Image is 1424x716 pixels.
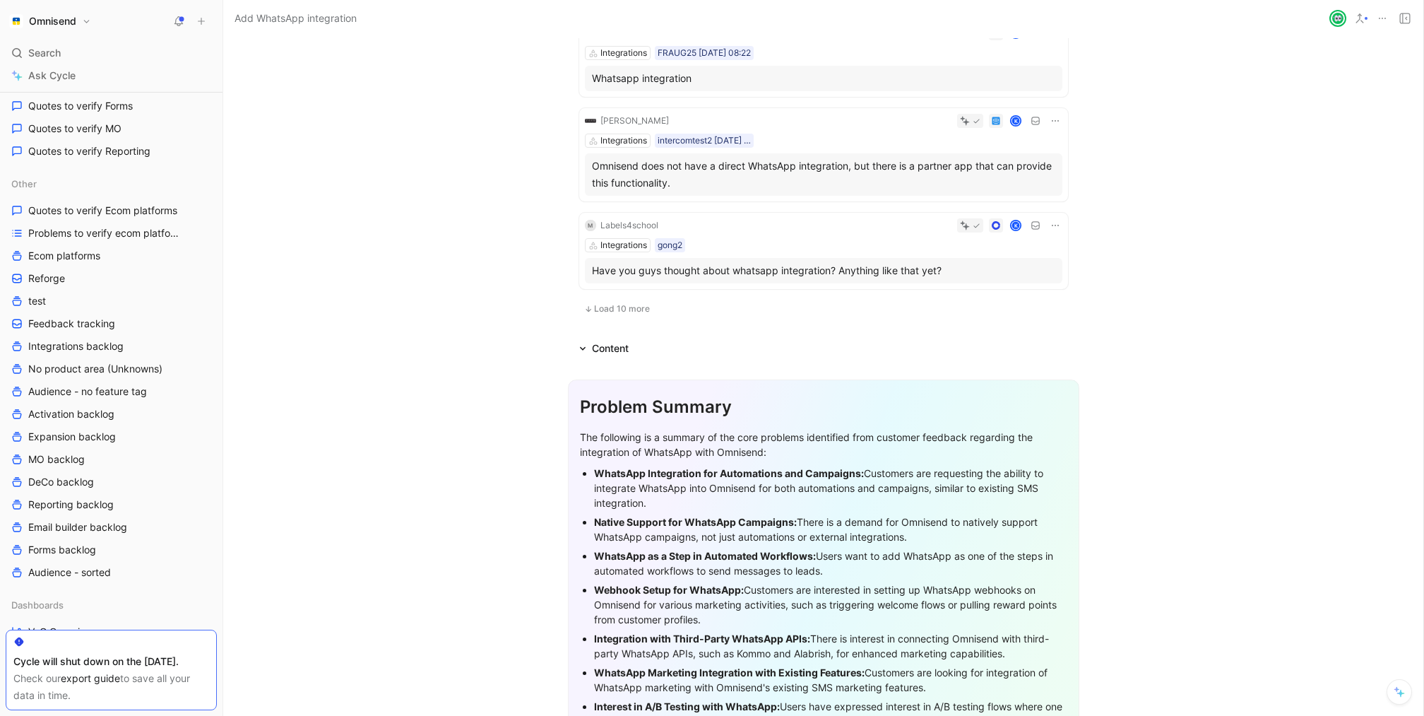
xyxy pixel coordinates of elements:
[580,394,1067,420] div: Problem Summary
[6,404,217,425] a: Activation backlog
[600,134,647,148] div: Integrations
[28,339,124,353] span: Integrations backlog
[28,122,121,136] span: Quotes to verify MO
[29,15,76,28] h1: Omnisend
[6,118,217,139] a: Quotes to verify MO
[28,204,177,218] span: Quotes to verify Ecom platforms
[585,115,596,127] img: logo
[6,426,217,447] a: Expansion backlog
[658,134,751,148] div: intercomtest2 [DATE] 15:19
[28,543,96,557] span: Forms backlog
[1331,11,1345,25] img: avatar
[6,313,217,334] a: Feedback tracking
[6,42,217,64] div: Search
[594,700,780,712] strong: Interest in A/B Testing with WhatsApp:
[579,300,655,317] button: Load 10 more
[6,141,217,162] a: Quotes to verify Reporting
[6,517,217,538] a: Email builder backlog
[585,220,596,231] div: M
[6,223,217,244] a: Problems to verify ecom platforms
[235,10,357,27] span: Add WhatsApp integration
[13,653,209,670] div: Cycle will shut down on the [DATE].
[28,407,114,421] span: Activation backlog
[6,268,217,289] a: Reforge
[28,249,100,263] span: Ecom platforms
[6,594,217,616] div: Dashboards
[594,466,1067,510] div: Customers are requesting the ability to integrate WhatsApp into Omnisend for both automations and...
[28,99,133,113] span: Quotes to verify Forms
[28,625,93,639] span: VoC Overview
[6,562,217,583] a: Audience - sorted
[594,303,650,315] span: Load 10 more
[28,430,116,444] span: Expansion backlog
[594,584,744,596] strong: Webhook Setup for WhatsApp:
[6,539,217,561] a: Forms backlog
[6,494,217,515] a: Reporting backlog
[6,381,217,402] a: Audience - no feature tag
[6,290,217,312] a: test
[28,362,162,376] span: No product area (Unknowns)
[594,550,816,562] strong: WhatsApp as a Step in Automated Workflows:
[574,340,634,357] div: Content
[28,520,127,534] span: Email builder backlog
[658,238,682,252] div: gong2
[13,670,209,704] div: Check our to save all your data in time.
[28,144,150,158] span: Quotes to verify Reporting
[6,358,217,380] a: No product area (Unknowns)
[592,70,1055,87] div: Whatsapp integration
[6,471,217,493] a: DeCo backlog
[6,95,217,117] a: Quotes to verify Forms
[592,340,629,357] div: Content
[6,11,95,31] button: OmnisendOmnisend
[28,565,111,580] span: Audience - sorted
[6,336,217,357] a: Integrations backlog
[594,633,810,645] strong: Integration with Third-Party WhatsApp APIs:
[28,45,61,61] span: Search
[594,582,1067,627] div: Customers are interested in setting up WhatsApp webhooks on Omnisend for various marketing activi...
[600,218,658,233] div: Labels4school
[6,449,217,470] a: MO backlog
[9,14,23,28] img: Omnisend
[28,385,147,399] span: Audience - no feature tag
[6,173,217,583] div: OtherQuotes to verify Ecom platformsProblems to verify ecom platformsEcom platformsReforgetestFee...
[6,65,217,86] a: Ask Cycle
[594,665,1067,695] div: Customers are looking for integration of WhatsApp marketing with Omnisend's existing SMS marketin...
[594,631,1067,661] div: There is interest in connecting Omnisend with third-party WhatsApp APIs, such as Kommo and Alabri...
[28,475,94,489] span: DeCo backlog
[1011,117,1020,126] div: K
[600,238,647,252] div: Integrations
[28,271,65,286] span: Reforge
[28,317,115,331] span: Feedback tracking
[594,515,1067,544] div: There is a demand for Omnisend to natively support WhatsApp campaigns, not just automations or ex...
[6,200,217,221] a: Quotes to verify Ecom platforms
[1011,221,1020,230] div: K
[580,430,1067,459] div: The following is a summary of the core problems identified from customer feedback regarding the i...
[28,498,114,512] span: Reporting backlog
[600,114,669,128] div: [PERSON_NAME]
[6,594,217,665] div: DashboardsVoC OverviewHistorical Data
[592,262,1055,279] div: Have you guys thought about whatsapp integration? Anything like that yet?
[28,294,46,308] span: test
[11,177,37,191] span: Other
[592,158,1055,192] div: Omnisend does not have a direct WhatsApp integration, but there is a partner app that can provide...
[11,598,64,612] span: Dashboards
[28,452,85,466] span: MO backlog
[61,672,120,684] a: export guide
[594,516,797,528] strong: Native Support for WhatsApp Campaigns:
[658,46,751,60] div: FRAUG25 [DATE] 08:22
[594,548,1067,578] div: Users want to add WhatsApp as one of the steps in automated workflows to send messages to leads.
[600,46,647,60] div: Integrations
[594,467,864,479] strong: WhatsApp Integration for Automations and Campaigns:
[28,226,182,240] span: Problems to verify ecom platforms
[6,173,217,194] div: Other
[594,667,865,679] strong: WhatsApp Marketing Integration with Existing Features:
[6,621,217,642] a: VoC Overview
[28,67,76,84] span: Ask Cycle
[6,245,217,266] a: Ecom platforms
